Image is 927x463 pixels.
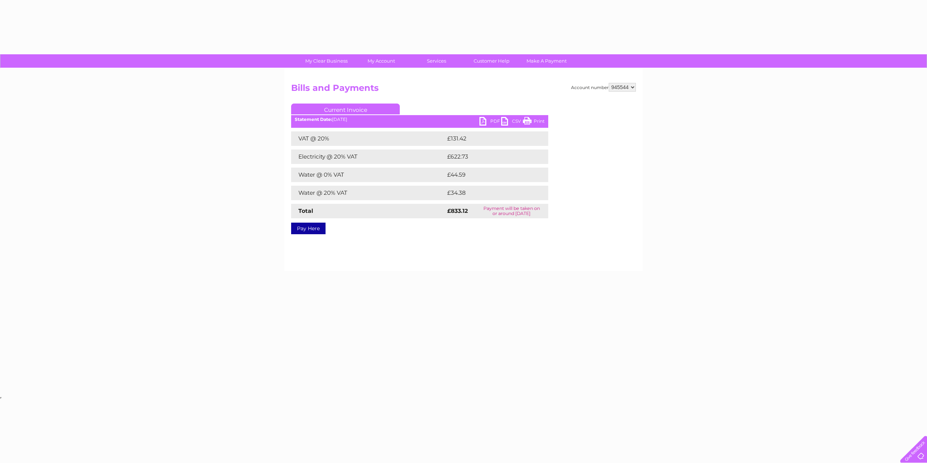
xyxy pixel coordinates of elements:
a: Customer Help [462,54,521,68]
a: Current Invoice [291,104,400,114]
a: Make A Payment [517,54,576,68]
td: Water @ 0% VAT [291,168,445,182]
h2: Bills and Payments [291,83,636,97]
strong: £833.12 [447,207,468,214]
td: VAT @ 20% [291,131,445,146]
div: Account number [571,83,636,92]
td: £622.73 [445,150,535,164]
td: Electricity @ 20% VAT [291,150,445,164]
a: CSV [501,117,523,127]
td: £131.42 [445,131,534,146]
td: Water @ 20% VAT [291,186,445,200]
b: Statement Date: [295,117,332,122]
a: Services [407,54,466,68]
td: Payment will be taken on or around [DATE] [475,204,548,218]
strong: Total [298,207,313,214]
div: [DATE] [291,117,548,122]
a: PDF [479,117,501,127]
a: Print [523,117,545,127]
td: £44.59 [445,168,534,182]
a: My Clear Business [297,54,356,68]
a: My Account [352,54,411,68]
a: Pay Here [291,223,326,234]
td: £34.38 [445,186,534,200]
